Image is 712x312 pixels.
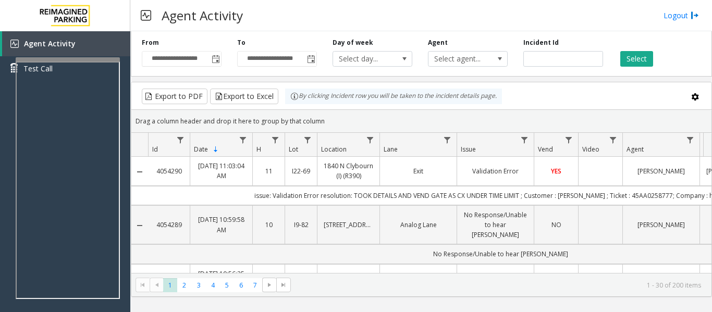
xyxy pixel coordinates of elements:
a: 4054289 [154,220,183,230]
span: Id [152,145,158,154]
span: Video [582,145,599,154]
span: Issue [461,145,476,154]
a: H Filter Menu [268,133,283,147]
a: Id Filter Menu [174,133,188,147]
span: Go to the last page [279,281,288,289]
span: Lane [384,145,398,154]
a: [PERSON_NAME] [629,220,693,230]
a: No Response/Unable to hear [PERSON_NAME] [463,210,527,240]
img: 'icon' [10,40,19,48]
span: Select agent... [428,52,492,66]
h3: Agent Activity [156,3,248,28]
a: NO [541,220,572,230]
a: Date Filter Menu [236,133,250,147]
span: Page 3 [192,278,206,292]
a: [STREET_ADDRESS] [324,220,373,230]
a: [DATE] 10:59:58 AM [197,215,246,234]
a: Lane Filter Menu [440,133,455,147]
label: Incident Id [523,38,559,47]
label: To [237,38,245,47]
span: Toggle popup [210,52,221,66]
kendo-pager-info: 1 - 30 of 200 items [297,281,701,290]
label: From [142,38,159,47]
div: Data table [131,133,711,273]
span: Vend [538,145,553,154]
button: Export to PDF [142,89,207,104]
a: [DATE] 11:03:04 AM [197,161,246,181]
span: Go to the next page [265,281,274,289]
a: Agent Activity [2,31,130,56]
a: Validation Error [463,166,527,176]
div: By clicking Incident row you will be taken to the incident details page. [285,89,502,104]
span: YES [551,167,561,176]
span: Toggle popup [305,52,316,66]
a: YES [541,166,572,176]
span: Agent Activity [24,39,76,48]
a: Agent Filter Menu [683,133,697,147]
a: 1840 N Clybourn (I) (R390) [324,161,373,181]
a: Issue Filter Menu [518,133,532,147]
img: logout [691,10,699,21]
img: infoIcon.svg [290,92,299,101]
a: [DATE] 10:56:25 AM [197,269,246,289]
a: Vend Filter Menu [562,133,576,147]
span: Page 5 [220,278,234,292]
a: Video Filter Menu [606,133,620,147]
span: H [256,145,261,154]
a: Collapse Details [131,168,148,176]
a: Analog Lane [386,220,450,230]
a: 10 [259,220,278,230]
span: Select day... [333,52,396,66]
div: Drag a column header and drop it here to group by that column [131,112,711,130]
a: I9-82 [291,220,311,230]
a: Exit [386,166,450,176]
span: Agent [627,145,644,154]
span: Page 4 [206,278,220,292]
label: Agent [428,38,448,47]
a: 4054290 [154,166,183,176]
span: Page 7 [248,278,262,292]
span: NO [551,220,561,229]
a: I22-69 [291,166,311,176]
span: Page 6 [234,278,248,292]
a: 11 [259,166,278,176]
a: Lot Filter Menu [301,133,315,147]
a: Collapse Details [131,221,148,230]
a: Location Filter Menu [363,133,377,147]
label: Day of week [333,38,373,47]
span: Location [321,145,347,154]
img: pageIcon [141,3,151,28]
span: Go to the next page [262,278,276,292]
span: Go to the last page [276,278,290,292]
span: Page 1 [163,278,177,292]
span: Lot [289,145,298,154]
button: Select [620,51,653,67]
a: [PERSON_NAME] [629,166,693,176]
button: Export to Excel [210,89,278,104]
span: Sortable [212,145,220,154]
span: Date [194,145,208,154]
a: Logout [664,10,699,21]
span: Page 2 [177,278,191,292]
